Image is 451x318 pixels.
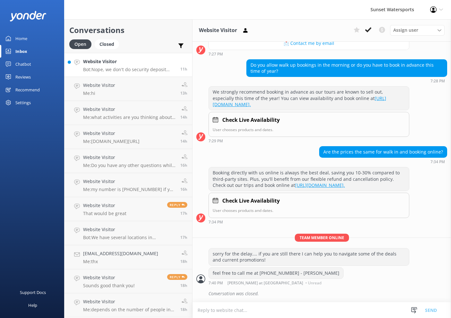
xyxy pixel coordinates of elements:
p: That would be great [83,211,126,216]
a: Website VisitorSounds good thank you!Reply18h [64,269,192,293]
span: • Unread [305,281,321,285]
span: Assign user [393,27,418,34]
a: Website VisitorMe:my number is [PHONE_NUMBER] if you need me16h [64,173,192,197]
a: Website VisitorMe:hi13h [64,77,192,101]
h4: Check Live Availability [222,116,280,124]
strong: 7:29 PM [208,139,223,143]
h4: Website Visitor [83,298,175,305]
p: Me: thx [83,259,158,264]
div: sorry for the delay.... if you are still there I can help you to navigate some of the deals and c... [209,248,409,265]
strong: 7:34 PM [430,160,445,164]
div: Oct 04 2025 06:34pm (UTC -05:00) America/Cancun [208,220,409,224]
div: Oct 04 2025 06:40pm (UTC -05:00) America/Cancun [208,280,344,285]
a: Website VisitorMe:what activities are you thinking about ? :)14h [64,101,192,125]
span: Oct 04 2025 01:54pm (UTC -05:00) America/Cancun [180,187,187,192]
span: Oct 04 2025 12:45pm (UTC -05:00) America/Cancun [180,235,187,240]
div: 2025-10-04T23:48:43.847 [196,288,447,299]
h4: Check Live Availability [222,197,280,205]
div: Chatbot [15,58,31,71]
h4: Website Visitor [83,178,175,185]
a: Closed [95,40,122,47]
span: Oct 04 2025 01:08pm (UTC -05:00) America/Cancun [180,211,187,216]
a: Website VisitorMe:[DOMAIN_NAME][URL]14h [64,125,192,149]
div: Recommend [15,83,40,96]
div: Oct 04 2025 06:34pm (UTC -05:00) America/Cancun [319,159,447,164]
strong: 7:34 PM [208,220,223,224]
div: Inbox [15,45,27,58]
p: User chooses products and dates. [213,127,405,133]
strong: 7:40 PM [208,281,223,285]
h4: Website Visitor [83,106,175,113]
strong: 7:27 PM [208,52,223,56]
div: We strongly recommend booking in advance as our tours are known to sell out, especially this time... [209,87,409,110]
h4: Website Visitor [83,82,115,89]
div: Closed [95,39,119,49]
a: Open [69,40,95,47]
span: Oct 04 2025 11:52am (UTC -05:00) America/Cancun [180,259,187,264]
p: Me: Do you have any other questions while I am here? By the way, my name is [PERSON_NAME], happy ... [83,163,175,168]
span: Reply [167,202,187,208]
div: Booking directly with us online is always the best deal, saving you 10-30% compared to third-part... [209,167,409,191]
img: yonder-white-logo.png [10,11,47,21]
h4: Website Visitor [83,154,175,161]
p: Sounds good thank you! [83,283,135,289]
div: Conversation was closed. [208,288,447,299]
a: Website VisitorThat would be greatReply17h [64,197,192,221]
a: [EMAIL_ADDRESS][DOMAIN_NAME]Me:thx18h [64,245,192,269]
span: Oct 04 2025 11:46am (UTC -05:00) America/Cancun [180,307,187,312]
p: Me: my number is [PHONE_NUMBER] if you need me [83,187,175,192]
p: Bot: Nope, we don't do security deposit holds for our tours. You just need to pay in full to rese... [83,67,175,72]
p: Me: [DOMAIN_NAME][URL] [83,138,140,144]
span: Reply [167,274,187,280]
div: Settings [15,96,31,109]
h4: [EMAIL_ADDRESS][DOMAIN_NAME] [83,250,158,257]
a: Website VisitorMe:Do you have any other questions while I am here? By the way, my name is [PERSON... [64,149,192,173]
div: Home [15,32,27,45]
span: [PERSON_NAME] at [GEOGRAPHIC_DATA] [227,281,303,285]
h4: Website Visitor [83,58,175,65]
strong: 7:28 PM [430,79,445,83]
span: Oct 04 2025 11:48am (UTC -05:00) America/Cancun [180,283,187,288]
div: Assign User [390,25,445,35]
div: Reviews [15,71,31,83]
a: Website VisitorBot:We have several locations in [GEOGRAPHIC_DATA] for our charters, but we don't ... [64,221,192,245]
div: Oct 04 2025 06:27pm (UTC -05:00) America/Cancun [208,52,409,56]
h4: Website Visitor [83,202,126,209]
span: Oct 04 2025 04:35pm (UTC -05:00) America/Cancun [180,90,187,96]
div: Do you allow walk up bookings in the morning or do you have to book in advance this time of year? [247,60,447,77]
div: Oct 04 2025 06:28pm (UTC -05:00) America/Cancun [246,79,447,83]
h2: Conversations [69,24,187,36]
span: Oct 04 2025 01:57pm (UTC -05:00) America/Cancun [180,163,187,168]
h3: Website Visitor [199,26,237,35]
a: [URL][DOMAIN_NAME]. [295,182,345,188]
span: Oct 04 2025 07:19pm (UTC -05:00) America/Cancun [180,66,187,72]
span: Team member online [295,234,349,242]
div: Help [28,299,37,312]
span: Oct 04 2025 04:10pm (UTC -05:00) America/Cancun [180,114,187,120]
button: 📩 Contact me by email [209,37,409,50]
p: Me: hi [83,90,115,96]
a: [URL][DOMAIN_NAME]. [213,95,386,108]
p: Bot: We have several locations in [GEOGRAPHIC_DATA] for our charters, but we don't offer charters... [83,235,175,240]
div: Oct 04 2025 06:29pm (UTC -05:00) America/Cancun [208,138,409,143]
div: Support Docs [20,286,46,299]
a: Website VisitorBot:Nope, we don't do security deposit holds for our tours. You just need to pay i... [64,53,192,77]
p: Me: depends on the number of people in your group... and for how long do you think you would like... [83,307,175,313]
h4: Website Visitor [83,130,140,137]
div: Open [69,39,91,49]
span: Oct 04 2025 03:43pm (UTC -05:00) America/Cancun [180,138,187,144]
h4: Website Visitor [83,274,135,281]
a: Website VisitorMe:depends on the number of people in your group... and for how long do you think ... [64,293,192,317]
div: Are the prices the same for walk in and booking online? [319,146,447,157]
p: Me: what activities are you thinking about ? :) [83,114,175,120]
div: feel free to call me at [PHONE_NUMBER] - [PERSON_NAME] [209,268,343,279]
p: User chooses products and dates. [213,207,405,213]
h4: Website Visitor [83,226,175,233]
